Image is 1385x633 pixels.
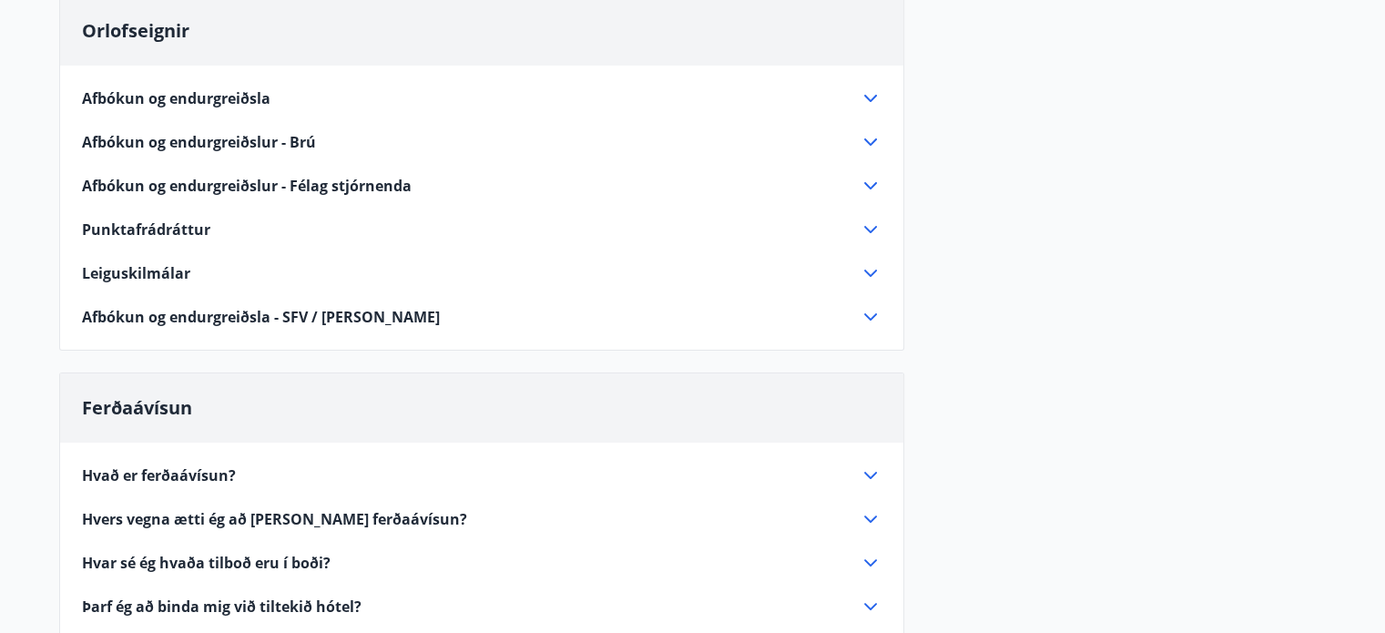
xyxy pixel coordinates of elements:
div: Þarf ég að binda mig við tiltekið hótel? [82,596,881,618]
span: Hvers vegna ætti ég að [PERSON_NAME] ferðaávísun? [82,509,467,529]
div: Afbókun og endurgreiðslur - Félag stjórnenda [82,175,881,197]
div: Punktafrádráttur [82,219,881,240]
div: Afbókun og endurgreiðslur - Brú [82,131,881,153]
span: Afbókun og endurgreiðslur - Brú [82,132,316,152]
span: Hvað er ferðaávísun? [82,465,236,485]
div: Hvers vegna ætti ég að [PERSON_NAME] ferðaávísun? [82,508,881,530]
div: Hvað er ferðaávísun? [82,465,881,486]
span: Leiguskilmálar [82,263,190,283]
div: Hvar sé ég hvaða tilboð eru í boði? [82,552,881,574]
span: Afbókun og endurgreiðslur - Félag stjórnenda [82,176,412,196]
div: Leiguskilmálar [82,262,881,284]
span: Orlofseignir [82,18,189,43]
span: Hvar sé ég hvaða tilboð eru í boði? [82,553,331,573]
span: Afbókun og endurgreiðsla [82,88,270,108]
span: Þarf ég að binda mig við tiltekið hótel? [82,597,362,617]
span: Afbókun og endurgreiðsla - SFV / [PERSON_NAME] [82,307,440,327]
span: Ferðaávísun [82,395,192,420]
span: Punktafrádráttur [82,220,210,240]
div: Afbókun og endurgreiðsla [82,87,881,109]
div: Afbókun og endurgreiðsla - SFV / [PERSON_NAME] [82,306,881,328]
